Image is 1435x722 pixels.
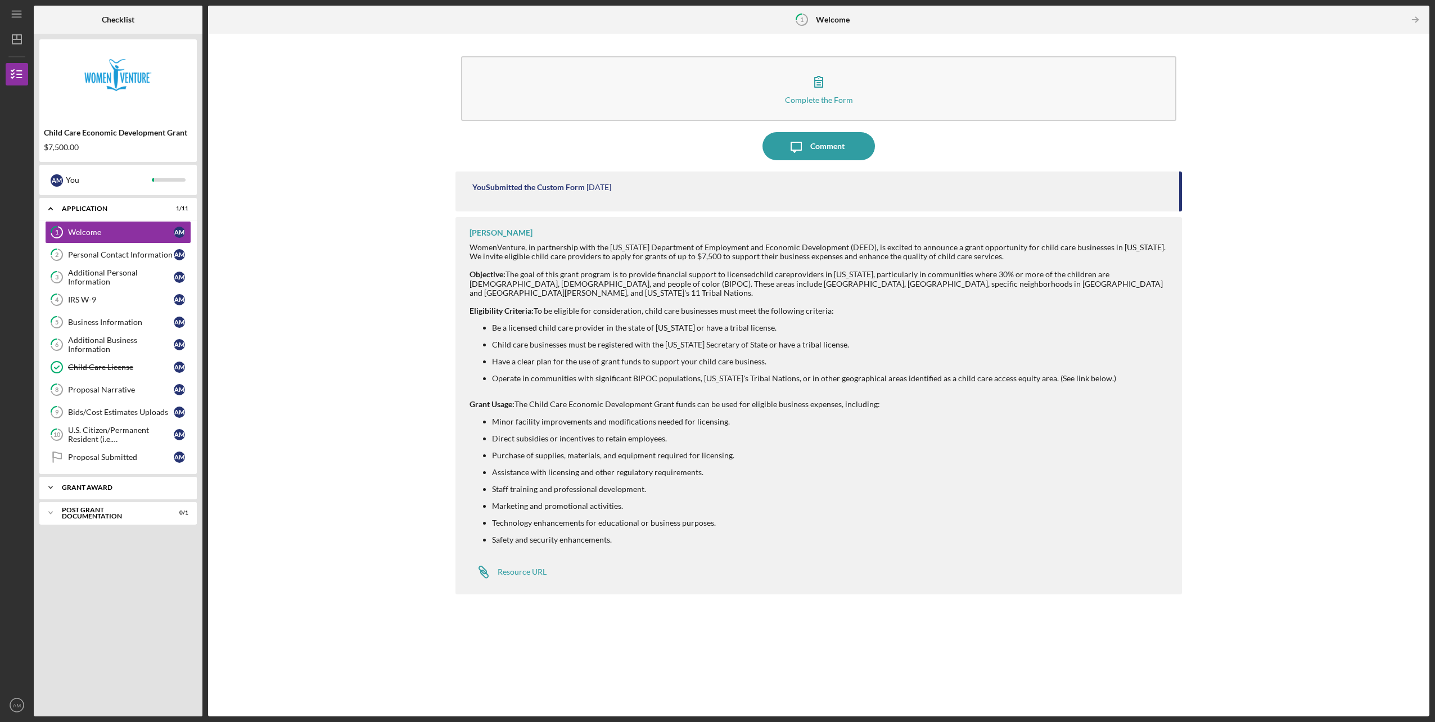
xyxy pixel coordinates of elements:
[586,183,611,192] time: 2025-07-15 01:02
[68,250,174,259] div: Personal Contact Information
[470,306,1170,315] div: To be eligible for consideration, child care businesses must meet the following criteria:
[55,386,58,394] tspan: 8
[472,183,585,192] div: You Submitted the Custom Form
[492,323,1170,332] li: Be a licensed child care provider in the state of [US_STATE] or have a tribal license.
[470,306,534,315] strong: Eligibility Criteria:
[470,269,1163,297] span: providers in [US_STATE], particularly in communities where 30% or more of the children are [DEMOG...
[45,221,191,243] a: 1WelcomeAM
[55,296,59,304] tspan: 4
[174,227,185,238] div: A M
[492,417,1170,426] li: Minor facility improvements and modifications needed for licensing.
[45,423,191,446] a: 10U.S. Citizen/Permanent Resident (i.e. [DEMOGRAPHIC_DATA])?AM
[168,509,188,516] div: 0 / 1
[470,243,1170,261] div: WomenVenture, in partnership with the [US_STATE] Department of Employment and Economic Developmen...
[55,274,58,281] tspan: 3
[13,702,21,709] text: AM
[66,170,152,189] div: You
[68,228,174,237] div: Welcome
[68,295,174,304] div: IRS W-9
[492,485,1170,494] li: Staff training and professional development.
[492,535,1170,544] li: Safety and security enhancements.
[68,318,174,327] div: Business Information
[174,452,185,463] div: A M
[68,426,174,444] div: U.S. Citizen/Permanent Resident (i.e. [DEMOGRAPHIC_DATA])?
[461,56,1176,121] button: Complete the Form
[470,561,547,583] a: Resource URL
[44,143,192,152] div: $7,500.00
[68,268,174,286] div: Additional Personal Information
[45,401,191,423] a: 9Bids/Cost Estimates UploadsAM
[470,400,1170,409] div: The Child Care Economic Development Grant funds can be used for eligible business expenses, inclu...
[45,266,191,288] a: 3Additional Personal InformationAM
[756,269,790,279] span: child care
[62,507,160,520] div: Post Grant Documentation
[68,408,174,417] div: Bids/Cost Estimates Uploads
[800,16,804,23] tspan: 1
[45,446,191,468] a: Proposal SubmittedAM
[68,336,174,354] div: Additional Business Information
[68,453,174,462] div: Proposal Submitted
[39,45,197,112] img: Product logo
[470,228,533,237] div: [PERSON_NAME]
[45,356,191,378] a: Child Care LicenseAM
[174,317,185,328] div: A M
[510,269,756,279] span: he goal of this grant program is to provide financial support to licensed
[174,362,185,373] div: A M
[6,694,28,716] button: AM
[492,468,1170,477] li: Assistance with licensing and other regulatory requirements.
[53,431,61,439] tspan: 10
[470,270,1170,297] div: T
[492,340,1170,349] li: Child care businesses must be registered with the [US_STATE] Secretary of State or have a tribal ...
[55,341,59,349] tspan: 6
[174,249,185,260] div: A M
[492,518,1170,527] li: Technology enhancements for educational or business purposes.
[68,385,174,394] div: Proposal Narrative
[174,294,185,305] div: A M
[62,484,183,491] div: Grant Award
[62,205,160,212] div: Application
[45,243,191,266] a: 2Personal Contact InformationAM
[45,311,191,333] a: 5Business InformationAM
[55,409,59,416] tspan: 9
[816,15,850,24] b: Welcome
[45,378,191,401] a: 8Proposal NarrativeAM
[470,269,506,279] strong: Objective:
[498,567,547,576] div: Resource URL
[810,132,845,160] div: Comment
[492,374,1170,383] li: Operate in communities with significant BIPOC populations, [US_STATE]'s Tribal Nations, or in oth...
[492,357,1170,366] li: Have a clear plan for the use of grant funds to support your child care business.
[762,132,875,160] button: Comment
[45,288,191,311] a: 4IRS W-9AM
[55,251,58,259] tspan: 2
[174,272,185,283] div: A M
[174,407,185,418] div: A M
[470,399,515,409] strong: Grant Usage:
[44,128,192,137] div: Child Care Economic Development Grant
[68,363,174,372] div: Child Care License
[492,451,1170,460] li: Purchase of supplies, materials, and equipment required for licensing.
[102,15,134,24] b: Checklist
[174,384,185,395] div: A M
[45,333,191,356] a: 6Additional Business InformationAM
[55,229,58,236] tspan: 1
[785,96,853,104] div: Complete the Form
[55,319,58,326] tspan: 5
[492,434,1170,443] li: Direct subsidies or incentives to retain employees.
[168,205,188,212] div: 1 / 11
[51,174,63,187] div: A M
[492,502,1170,511] li: Marketing and promotional activities.
[174,429,185,440] div: A M
[174,339,185,350] div: A M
